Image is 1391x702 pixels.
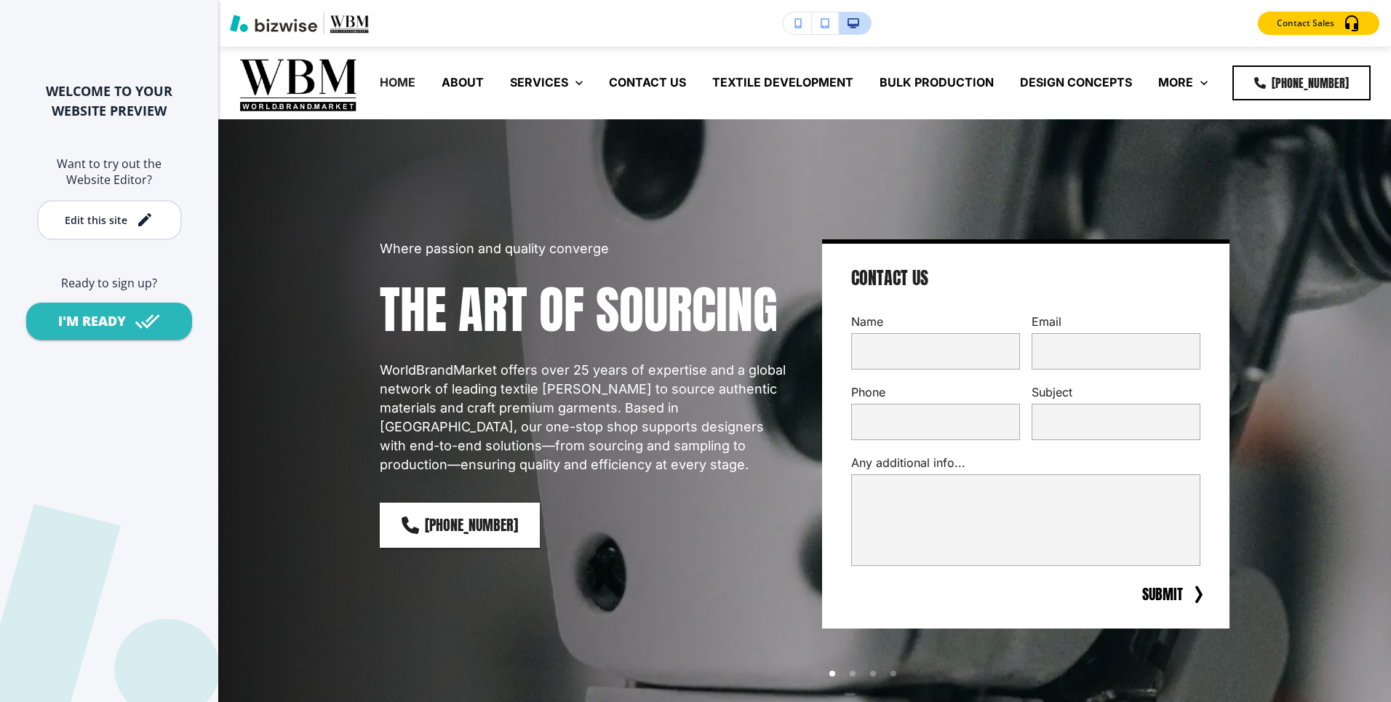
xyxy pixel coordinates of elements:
p: Phone [851,384,1020,401]
div: Edit this site [65,215,127,226]
p: CONTACT US [609,74,686,91]
p: THE ART OF SOURCING [380,276,787,343]
p: Any additional info... [851,455,1200,471]
p: BULK PRODUCTION [880,74,994,91]
p: Contact Sales [1277,17,1334,30]
h6: Want to try out the Website Editor? [23,156,195,188]
h4: Contact Us [851,267,928,290]
a: [PHONE_NUMBER] [380,503,540,548]
img: WorldBrandMarket [240,52,359,113]
div: I'M READY [58,312,126,330]
p: MORE [1158,74,1193,91]
p: DESIGN CONCEPTS [1020,74,1132,91]
p: WorldBrandMarket offers over 25 years of expertise and a global network of leading textile [PERSO... [380,361,787,474]
button: SUBMIT [1139,583,1186,605]
p: TEXTILE DEVELOPMENT [712,74,853,91]
p: Name [851,314,1020,330]
p: ABOUT [442,74,484,91]
button: I'M READY [26,303,192,340]
p: HOME [380,74,415,91]
img: Bizwise Logo [230,15,317,32]
a: [PHONE_NUMBER] [1232,65,1371,100]
p: SERVICES [510,74,568,91]
button: Edit this site [37,200,182,240]
button: Contact Sales [1258,12,1379,35]
h2: WELCOME TO YOUR WEBSITE PREVIEW [23,81,195,121]
p: Email [1032,314,1200,330]
h6: Ready to sign up? [23,275,195,291]
img: Your Logo [330,13,370,33]
p: Where passion and quality converge [380,239,787,258]
p: Subject [1032,384,1200,401]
